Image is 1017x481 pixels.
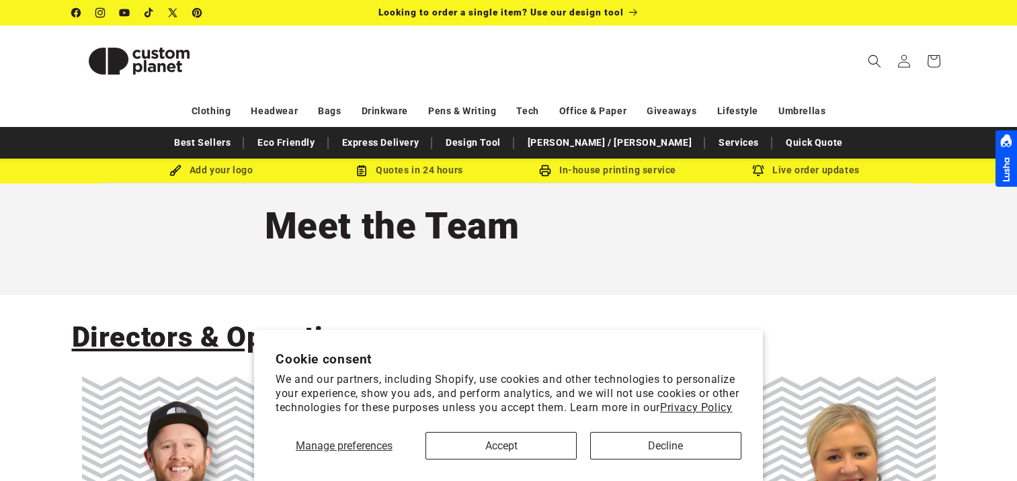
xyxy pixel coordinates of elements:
a: Quick Quote [779,131,850,155]
button: Accept [425,432,577,460]
a: Office & Paper [559,99,626,123]
a: [PERSON_NAME] / [PERSON_NAME] [521,131,698,155]
summary: Search [860,46,889,76]
a: Custom Planet [67,26,211,96]
span: Looking to order a single item? Use our design tool [378,7,624,17]
div: Live order updates [707,162,905,179]
img: In-house printing [539,165,551,177]
a: Lifestyle [717,99,758,123]
img: Order updates [752,165,764,177]
a: Tech [516,99,538,123]
a: Eco Friendly [251,131,321,155]
div: Add your logo [112,162,311,179]
a: Pens & Writing [428,99,496,123]
a: Design Tool [439,131,507,155]
div: Quotes in 24 hours [311,162,509,179]
a: Headwear [251,99,298,123]
a: Umbrellas [778,99,825,123]
a: Privacy Policy [660,401,732,414]
span: Directors & Operations [72,320,372,353]
a: Giveaways [647,99,696,123]
img: Brush Icon [169,165,181,177]
img: Custom Planet [72,31,206,91]
a: Best Sellers [167,131,237,155]
h2: Cookie consent [276,351,741,367]
h1: Meet the Team [265,202,753,249]
a: Services [712,131,766,155]
a: Express Delivery [335,131,426,155]
a: Clothing [192,99,231,123]
a: Drinkware [362,99,408,123]
a: Bags [318,99,341,123]
button: Manage preferences [276,432,412,460]
button: Decline [590,432,741,460]
img: Order Updates Icon [356,165,368,177]
p: We and our partners, including Shopify, use cookies and other technologies to personalize your ex... [276,373,741,414]
span: Manage preferences [296,439,393,452]
div: In-house printing service [509,162,707,179]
